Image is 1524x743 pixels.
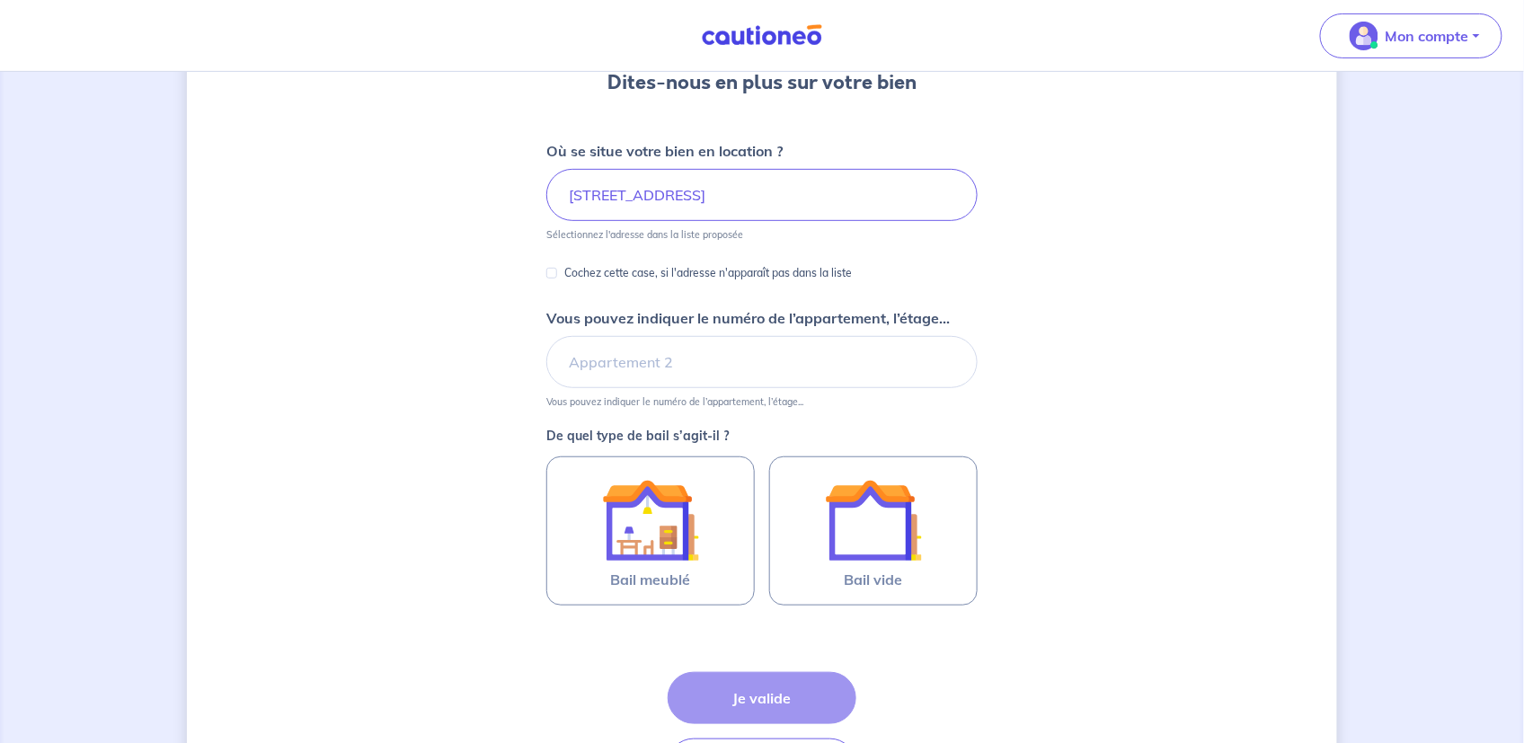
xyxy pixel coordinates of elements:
h3: Dites-nous en plus sur votre bien [607,68,917,97]
p: Cochez cette case, si l'adresse n'apparaît pas dans la liste [564,262,852,284]
p: Où se situe votre bien en location ? [546,140,783,162]
p: Vous pouvez indiquer le numéro de l’appartement, l’étage... [546,395,803,408]
button: illu_account_valid_menu.svgMon compte [1320,13,1502,58]
p: De quel type de bail s’agit-il ? [546,429,978,442]
img: Cautioneo [695,24,829,47]
span: Bail meublé [611,569,691,590]
p: Vous pouvez indiquer le numéro de l’appartement, l’étage... [546,307,950,329]
img: illu_empty_lease.svg [825,472,922,569]
img: illu_furnished_lease.svg [602,472,699,569]
p: Sélectionnez l'adresse dans la liste proposée [546,228,743,241]
span: Bail vide [845,569,903,590]
input: 2 rue de paris, 59000 lille [546,169,978,221]
input: Appartement 2 [546,336,978,388]
img: illu_account_valid_menu.svg [1350,22,1378,50]
p: Mon compte [1386,25,1469,47]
